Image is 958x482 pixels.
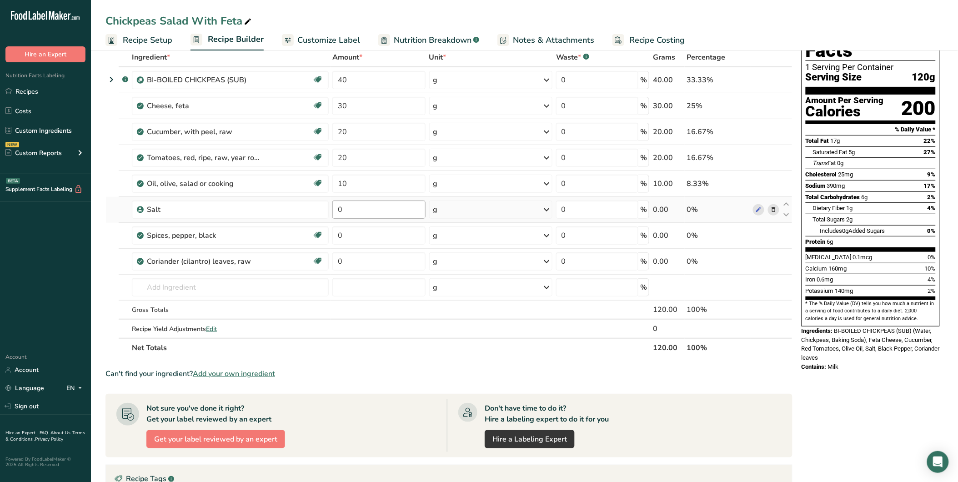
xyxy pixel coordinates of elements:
span: 0g [838,160,844,166]
section: * The % Daily Value (DV) tells you how much a nutrient in a serving of food contributes to a dail... [806,300,936,322]
a: Recipe Setup [105,30,172,50]
span: 17g [831,137,840,144]
a: Privacy Policy [35,436,63,442]
div: 0.00 [653,204,683,215]
a: FAQ . [40,430,50,436]
span: Nutrition Breakdown [394,34,471,46]
span: Recipe Builder [208,33,264,45]
span: Serving Size [806,72,862,83]
div: 0% [687,230,749,241]
div: 30.00 [653,100,683,111]
span: 27% [924,149,936,156]
span: 17% [924,182,936,189]
div: g [433,126,438,137]
div: 8.33% [687,178,749,189]
th: Net Totals [130,338,651,357]
span: 4% [928,205,936,211]
div: g [433,204,438,215]
div: g [433,152,438,163]
a: Recipe Builder [191,29,264,51]
a: Language [5,380,44,396]
div: Coriander (cilantro) leaves, raw [147,256,261,267]
div: g [433,178,438,189]
a: Notes & Attachments [497,30,594,50]
a: About Us . [50,430,72,436]
span: Fat [813,160,836,166]
div: 0% [687,204,749,215]
a: Hire an Expert . [5,430,38,436]
button: Get your label reviewed by an expert [146,430,285,448]
span: Ingredient [132,52,170,63]
div: 0% [687,256,749,267]
span: Edit [206,325,217,333]
span: 0% [928,227,936,234]
span: 120g [912,72,936,83]
div: g [433,230,438,241]
span: 140mg [835,287,853,294]
div: Recipe Yield Adjustments [132,324,329,334]
span: Grams [653,52,675,63]
span: BI-BOILED CHICKPEAS (SUB) (Water, Chickpeas, Baking Soda), Feta Cheese, Cucumber, Red Tomatoes, O... [802,327,940,361]
div: Chickpeas Salad With Feta [105,13,253,29]
span: 22% [924,137,936,144]
span: 0% [928,254,936,261]
div: Don't have time to do it? Hire a labeling expert to do it for you [485,403,609,425]
div: 16.67% [687,126,749,137]
span: 0.1mcg [853,254,873,261]
div: g [433,256,438,267]
span: 0.6mg [817,276,833,283]
span: Protein [806,238,826,245]
span: Calcium [806,265,828,272]
span: 2g [847,216,853,223]
span: Dietary Fiber [813,205,845,211]
div: Cucumber, with peel, raw [147,126,261,137]
h1: Nutrition Facts [806,19,936,61]
span: 5g [849,149,855,156]
a: Customize Label [282,30,360,50]
span: Recipe Costing [630,34,685,46]
div: 20.00 [653,126,683,137]
span: 2% [928,194,936,201]
div: 33.33% [687,75,749,85]
div: 16.67% [687,152,749,163]
span: 160mg [829,265,847,272]
span: Percentage [687,52,725,63]
img: Sub Recipe [137,77,144,84]
span: Cholesterol [806,171,837,178]
a: Hire a Labeling Expert [485,430,575,448]
div: Salt [147,204,261,215]
span: Contains: [802,363,827,370]
a: Terms & Conditions . [5,430,85,442]
span: Customize Label [297,34,360,46]
div: Cheese, feta [147,100,261,111]
span: Sodium [806,182,826,189]
div: Powered By FoodLabelMaker © 2025 All Rights Reserved [5,457,85,467]
div: Tomatoes, red, ripe, raw, year round average [147,152,261,163]
div: Amount Per Serving [806,96,884,105]
span: Unit [429,52,446,63]
span: Milk [828,363,839,370]
div: 100% [687,304,749,315]
span: Total Sugars [813,216,845,223]
div: g [433,100,438,111]
div: 0.00 [653,256,683,267]
span: Get your label reviewed by an expert [154,434,277,445]
span: 9% [928,171,936,178]
div: g [433,75,438,85]
span: Add your own ingredient [193,368,275,379]
div: Gross Totals [132,305,329,315]
span: 10% [925,265,936,272]
span: Iron [806,276,816,283]
span: 390mg [827,182,845,189]
span: Total Carbohydrates [806,194,860,201]
span: Saturated Fat [813,149,848,156]
div: 25% [687,100,749,111]
span: Recipe Setup [123,34,172,46]
input: Add Ingredient [132,278,329,296]
div: Calories [806,105,884,118]
span: 4% [928,276,936,283]
div: Not sure you've done it right? Get your label reviewed by an expert [146,403,271,425]
div: Custom Reports [5,148,62,158]
div: BETA [6,178,20,184]
div: 20.00 [653,152,683,163]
